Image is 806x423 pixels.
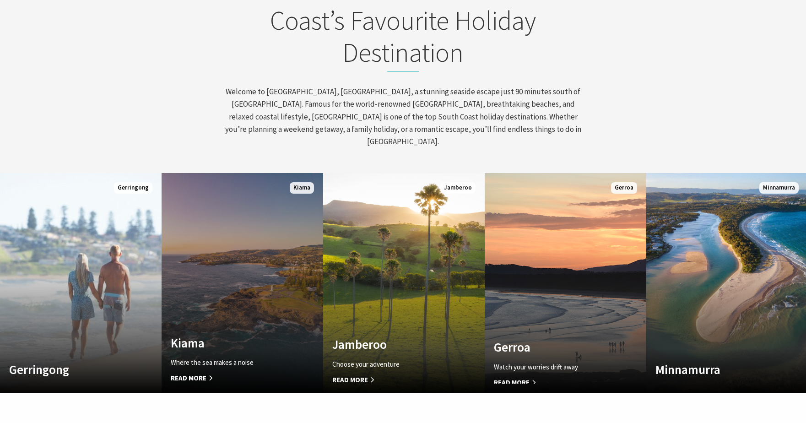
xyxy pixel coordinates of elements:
span: Read More [171,373,290,384]
a: Custom Image Used Kiama Where the sea makes a noise Read More Kiama [162,173,323,393]
span: Jamberoo [440,182,476,194]
span: Gerroa [611,182,637,194]
h4: Kiama [171,336,290,350]
p: Welcome to [GEOGRAPHIC_DATA], [GEOGRAPHIC_DATA], a stunning seaside escape just 90 minutes south ... [224,86,583,148]
h4: Gerroa [494,340,613,354]
span: Read More [494,377,613,388]
p: Where the sea makes a noise [171,357,290,368]
span: Read More [332,374,451,385]
h4: Jamberoo [332,337,451,352]
a: Custom Image Used Gerroa Watch your worries drift away Read More Gerroa [485,173,646,393]
p: Watch your worries drift away [494,362,613,373]
p: Choose your adventure [332,359,451,370]
span: Minnamurra [759,182,799,194]
h4: Minnamurra [655,362,774,377]
h4: Gerringong [9,362,128,377]
span: Gerringong [114,182,152,194]
span: Kiama [290,182,314,194]
a: Custom Image Used Jamberoo Choose your adventure Read More Jamberoo [323,173,485,393]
